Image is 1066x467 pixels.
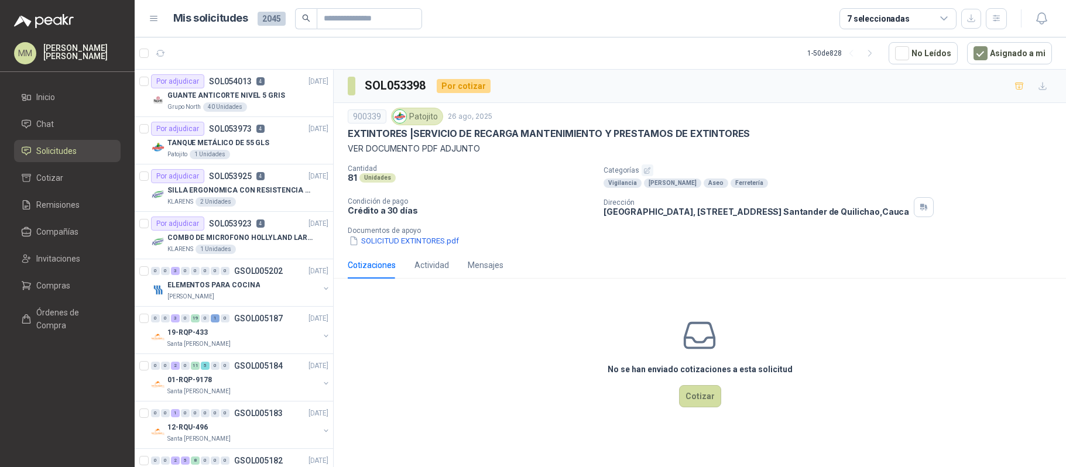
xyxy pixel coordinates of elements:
p: KLARENS [167,245,193,254]
p: Santa [PERSON_NAME] [167,339,231,349]
img: Company Logo [393,110,406,123]
div: 7 seleccionadas [847,12,910,25]
div: Cotizaciones [348,259,396,272]
div: 1 - 50 de 828 [807,44,879,63]
img: Company Logo [151,330,165,344]
a: Inicio [14,86,121,108]
a: Chat [14,113,121,135]
p: VER DOCUMENTO PDF ADJUNTO [348,142,1052,155]
p: COMBO DE MICROFONO HOLLYLAND LARK M2 [167,232,313,243]
p: Cantidad [348,164,594,173]
p: [DATE] [309,123,328,135]
div: 0 [181,314,190,322]
div: Mensajes [468,259,503,272]
p: GSOL005187 [234,314,283,322]
img: Company Logo [151,140,165,154]
div: 1 Unidades [196,245,236,254]
div: 0 [161,267,170,275]
div: 0 [161,456,170,465]
p: EXTINTORES | SERVICIO DE RECARGA MANTENIMIENTO Y PRESTAMOS DE EXTINTORES [348,128,750,140]
p: Grupo North [167,102,201,112]
p: 19-RQP-433 [167,327,208,338]
img: Company Logo [151,425,165,439]
div: [PERSON_NAME] [644,178,701,188]
a: Remisiones [14,194,121,216]
div: 0 [151,409,160,417]
button: Cotizar [679,385,721,407]
p: SOL053923 [209,219,252,228]
div: 0 [201,456,210,465]
p: 81 [348,173,357,183]
div: Por cotizar [437,79,491,93]
div: 0 [161,409,170,417]
p: 12-RQU-496 [167,422,208,433]
p: 4 [256,219,265,228]
div: 0 [211,267,220,275]
span: Solicitudes [36,145,77,157]
a: Invitaciones [14,248,121,270]
div: Vigilancia [604,178,642,188]
div: 0 [191,409,200,417]
span: Compañías [36,225,78,238]
a: Órdenes de Compra [14,301,121,336]
a: Cotizar [14,167,121,189]
button: No Leídos [889,42,958,64]
a: Por adjudicarSOL0539254[DATE] Company LogoSILLA ERGONOMICA CON RESISTENCIA A 150KGKLARENS2 Unidades [135,164,333,212]
div: 2 Unidades [196,197,236,207]
img: Company Logo [151,377,165,392]
p: GSOL005182 [234,456,283,465]
span: Chat [36,118,54,131]
p: [DATE] [309,313,328,324]
p: Santa [PERSON_NAME] [167,387,231,396]
div: Unidades [359,173,396,183]
button: Asignado a mi [967,42,1052,64]
p: GUANTE ANTICORTE NIVEL 5 GRIS [167,90,285,101]
p: 26 ago, 2025 [448,111,492,122]
a: Por adjudicarSOL0540134[DATE] Company LogoGUANTE ANTICORTE NIVEL 5 GRISGrupo North40 Unidades [135,70,333,117]
div: 11 [191,362,200,370]
p: [DATE] [309,171,328,182]
p: [GEOGRAPHIC_DATA], [STREET_ADDRESS] Santander de Quilichao , Cauca [604,207,909,217]
div: MM [14,42,36,64]
img: Company Logo [151,93,165,107]
p: [DATE] [309,218,328,229]
p: [PERSON_NAME] [167,292,214,301]
span: search [302,14,310,22]
p: Crédito a 30 días [348,205,594,215]
a: 0 0 2 0 11 5 0 0 GSOL005184[DATE] Company Logo01-RQP-9178Santa [PERSON_NAME] [151,359,331,396]
div: 0 [211,456,220,465]
span: Órdenes de Compra [36,306,109,332]
p: 4 [256,125,265,133]
p: SILLA ERGONOMICA CON RESISTENCIA A 150KG [167,185,313,196]
div: Actividad [414,259,449,272]
p: [DATE] [309,408,328,419]
div: 0 [211,409,220,417]
a: 0 0 3 0 0 0 0 0 GSOL005202[DATE] Company LogoELEMENTOS PARA COCINA[PERSON_NAME] [151,264,331,301]
h1: Mis solicitudes [173,10,248,27]
div: 0 [191,267,200,275]
div: Aseo [704,178,728,188]
p: SOL053925 [209,172,252,180]
span: Cotizar [36,171,63,184]
div: 0 [181,362,190,370]
p: Dirección [604,198,909,207]
p: SOL054013 [209,77,252,85]
p: 01-RQP-9178 [167,375,212,386]
div: 3 [171,267,180,275]
span: Invitaciones [36,252,80,265]
a: 0 0 1 0 0 0 0 0 GSOL005183[DATE] Company Logo12-RQU-496Santa [PERSON_NAME] [151,406,331,444]
p: TANQUE METÁLICO DE 55 GLS [167,138,269,149]
div: 3 [171,314,180,322]
p: [DATE] [309,266,328,277]
p: KLARENS [167,197,193,207]
div: 900339 [348,109,386,123]
div: 0 [151,314,160,322]
button: SOLICITUD EXTINTORES.pdf [348,235,460,247]
div: 1 Unidades [190,150,230,159]
a: Por adjudicarSOL0539234[DATE] Company LogoCOMBO DE MICROFONO HOLLYLAND LARK M2KLARENS1 Unidades [135,212,333,259]
img: Company Logo [151,235,165,249]
p: [DATE] [309,455,328,466]
a: 0 0 3 0 19 0 1 0 GSOL005187[DATE] Company Logo19-RQP-433Santa [PERSON_NAME] [151,311,331,349]
div: 0 [201,314,210,322]
div: 0 [221,456,229,465]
